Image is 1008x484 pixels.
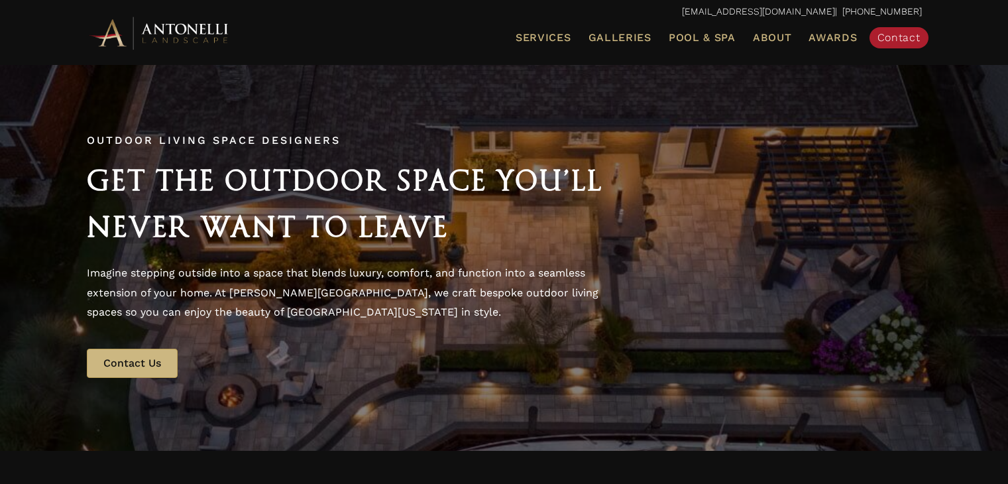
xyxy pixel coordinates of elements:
[87,164,603,243] span: Get the Outdoor Space You’ll Never Want to Leave
[510,29,577,46] a: Services
[87,267,598,318] span: Imagine stepping outside into a space that blends luxury, comfort, and function into a seamless e...
[87,3,922,21] p: | [PHONE_NUMBER]
[748,29,797,46] a: About
[588,31,651,44] span: Galleries
[669,31,736,44] span: Pool & Spa
[809,31,857,44] span: Awards
[753,32,792,43] span: About
[583,29,657,46] a: Galleries
[877,31,921,44] span: Contact
[87,349,178,378] a: Contact Us
[87,15,233,51] img: Antonelli Horizontal Logo
[87,134,341,147] span: Outdoor Living Space Designers
[663,29,741,46] a: Pool & Spa
[103,357,161,369] span: Contact Us
[516,32,571,43] span: Services
[682,6,835,17] a: [EMAIL_ADDRESS][DOMAIN_NAME]
[869,27,928,48] a: Contact
[803,29,862,46] a: Awards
